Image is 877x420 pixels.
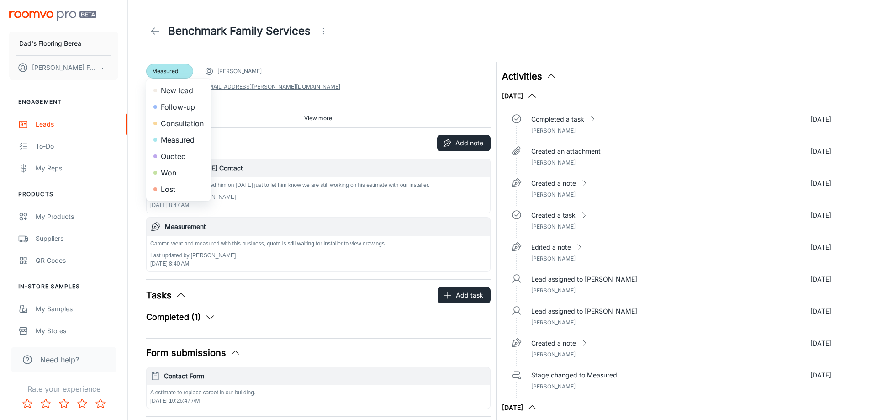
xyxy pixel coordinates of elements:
li: Won [146,165,211,181]
li: New lead [146,82,211,99]
li: Measured [146,132,211,148]
li: Lost [146,181,211,197]
li: Consultation [146,115,211,132]
li: Quoted [146,148,211,165]
li: Follow-up [146,99,211,115]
